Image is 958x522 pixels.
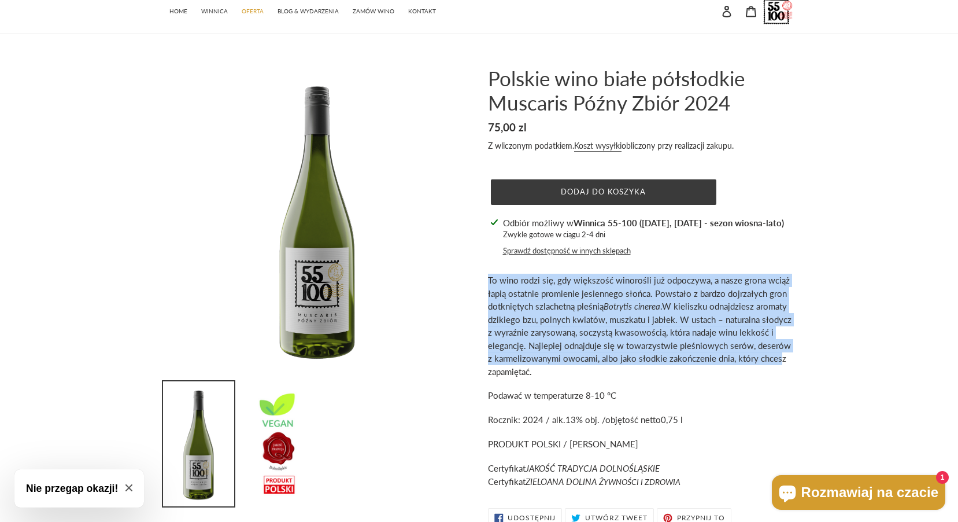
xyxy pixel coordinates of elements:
[278,8,339,15] span: BLOG & WYDARZENIA
[677,514,726,521] span: Przypnij to
[768,475,949,513] inbox-online-store-chat: Czat w sklepie online Shopify
[488,389,794,402] p: Podawać w temperaturze 8-10 °C
[488,462,794,488] p: Certyfikat Certyfikat
[488,66,794,115] h1: Polskie wino białe półsłodkie Muscaris Późny Zbiór 2024
[347,2,400,19] a: ZAMÓW WINO
[605,414,661,425] span: objętość netto
[491,179,716,205] button: Dodaj do koszyka
[488,414,565,425] span: Rocznik: 2024 / alk.
[488,301,791,377] span: W kieliszku odnajdziesz aromaty dzikiego bzu, polnych kwiatów, muszkatu i jabłek. W ustach – natu...
[169,8,187,15] span: HOME
[488,120,527,134] span: 75,00 zl
[661,414,683,425] span: 0,75 l
[574,218,784,228] strong: Winnica 55-100 ([DATE], [DATE] - sezon wiosna-lato)
[488,275,790,311] span: To wino rodzi się, gdy większość winorośli już odpoczywa, a nasze grona wciąż łapią ostatnie prom...
[585,514,648,521] span: Utwórz tweet
[408,8,436,15] span: KONTAKT
[634,301,660,311] em: cinerea
[503,216,784,230] p: Odbiór możliwy w
[195,2,234,19] a: WINNICA
[242,8,264,15] span: OFERTA
[488,438,794,451] p: PRODUKT POLSKI / [PERSON_NAME]
[561,187,646,196] span: Dodaj do koszyka
[201,8,228,15] span: WINNICA
[242,381,313,506] img: Załaduj obraz do przeglądarki galerii, Polskie wino białe półsłodkie Muscaris Późny Zbiór 2024
[565,414,605,425] span: 13% obj. /
[526,476,680,487] em: ZIELOANA DOLINA Ż
[604,301,632,311] em: Botrytis
[526,463,660,473] em: JAKOŚĆ TRADYCJA DOLNOŚLĄSKIE
[604,477,680,487] span: YWNOŚCI I ZDROWIA
[163,381,234,506] img: Załaduj obraz do przeglądarki galerii, Polskie wino białe półsłodkie Muscaris Późny Zbiór 2024
[574,141,622,152] a: Koszt wysyłki
[353,8,394,15] span: ZAMÓW WINO
[488,139,794,152] div: Z wliczonym podatkiem. obliczony przy realizacji zakupu.
[272,2,345,19] a: BLOG & WYDARZENIA
[236,2,269,19] a: OFERTA
[164,2,193,19] a: HOME
[402,2,442,19] a: KONTAKT
[503,245,631,257] button: Sprawdź dostępność w innych sklepach
[508,514,556,521] span: Udostępnij
[503,229,784,241] p: Zwykle gotowe w ciągu 2-4 dni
